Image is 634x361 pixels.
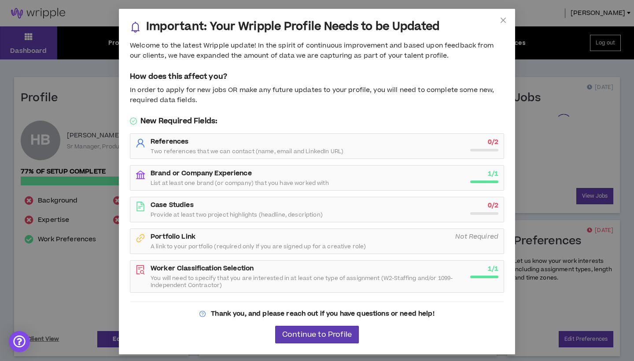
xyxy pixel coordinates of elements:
[151,200,194,210] strong: Case Studies
[130,41,504,61] div: Welcome to the latest Wripple update! In the spirit of continuous improvement and based upon feed...
[136,170,145,180] span: bank
[275,326,359,343] button: Continue to Profile
[9,331,30,352] div: Open Intercom Messenger
[151,275,465,289] span: You will need to specify that you are interested in at least one type of assignment (W2-Staffing ...
[136,202,145,211] span: file-text
[282,331,352,339] span: Continue to Profile
[488,169,498,178] strong: 1 / 1
[146,20,439,34] h3: Important: Your Wripple Profile Needs to be Updated
[455,232,498,241] i: Not Required
[488,264,498,273] strong: 1 / 1
[151,180,329,187] span: List at least one brand (or company) that you have worked with
[136,138,145,148] span: user
[130,118,137,125] span: check-circle
[151,232,195,241] strong: Portfolio Link
[130,71,504,82] h5: How does this affect you?
[488,201,498,210] strong: 0 / 2
[151,137,188,146] strong: References
[130,85,504,105] div: In order to apply for new jobs OR make any future updates to your profile, you will need to compl...
[136,233,145,243] span: link
[151,264,254,273] strong: Worker Classification Selection
[136,265,145,275] span: file-search
[151,169,252,178] strong: Brand or Company Experience
[488,137,498,147] strong: 0 / 2
[500,17,507,24] span: close
[130,22,141,33] span: bell
[151,148,343,155] span: Two references that we can contact (name, email and LinkedIn URL)
[211,309,434,318] strong: Thank you, and please reach out if you have questions or need help!
[199,311,206,317] span: question-circle
[491,9,515,33] button: Close
[151,243,366,250] span: A link to your portfolio (required only If you are signed up for a creative role)
[151,211,323,218] span: Provide at least two project highlights (headline, description)
[130,116,504,126] h5: New Required Fields:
